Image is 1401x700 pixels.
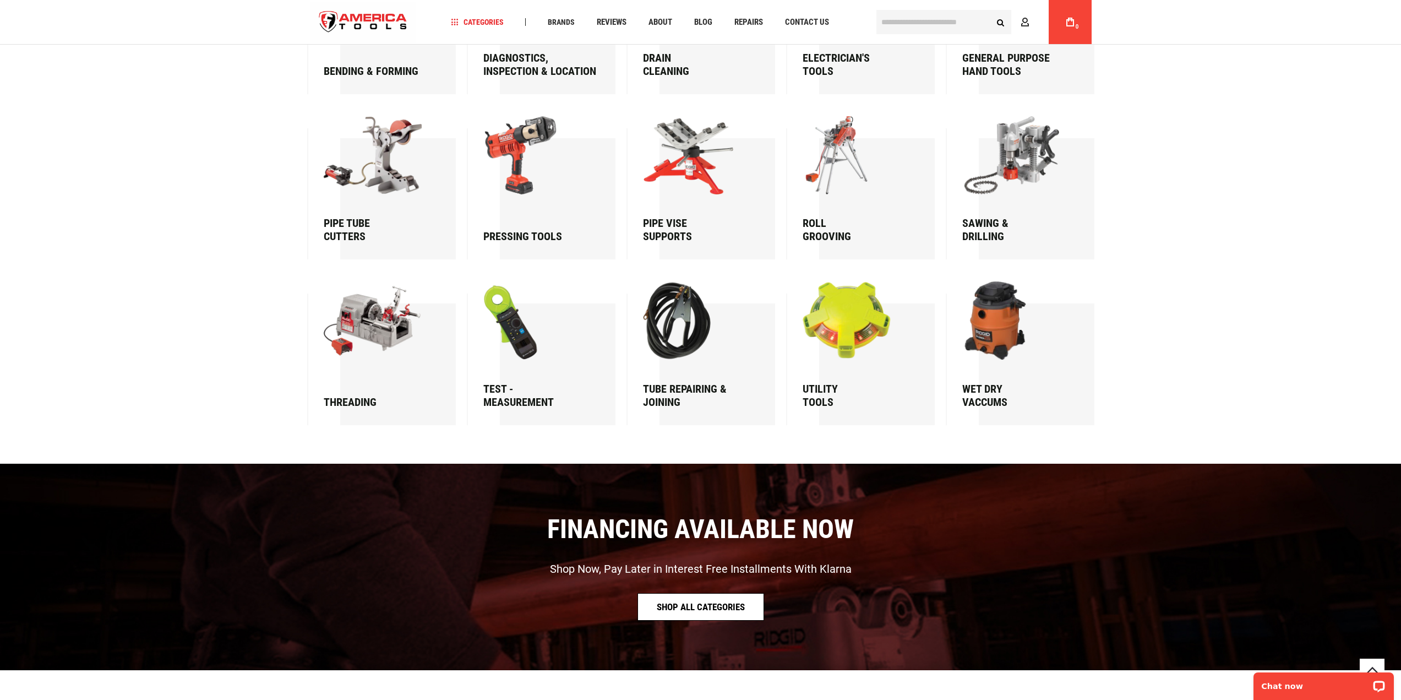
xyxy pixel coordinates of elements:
[643,51,749,78] div: Drain Cleaning
[962,382,1068,409] div: Wet Dry Vaccums
[451,18,504,26] span: Categories
[1246,665,1401,700] iframe: LiveChat chat widget
[803,116,908,243] a: RollGrooving
[990,12,1011,32] button: Search
[962,116,1068,243] a: Sawing &Drilling
[592,15,631,30] a: Reviews
[483,382,589,409] div: Test - Measurement
[637,593,764,621] a: Shop All Categories
[803,382,908,409] div: Utility Tools
[446,15,509,30] a: Categories
[483,230,589,243] div: Pressing Tools
[324,116,429,243] a: Pipe TubeCutters
[310,2,417,43] img: America Tools
[324,216,429,243] div: Pipe Tube Cutters
[644,15,677,30] a: About
[1076,24,1079,30] span: 0
[324,64,429,78] div: Bending & forming
[780,15,834,30] a: Contact Us
[310,2,417,43] a: store logo
[643,382,749,409] div: Tube Repairing & Joining
[483,281,589,409] a: Test -Measurement
[643,116,749,243] a: Pipe ViseSupports
[550,561,852,577] div: Shop Now, Pay Later in Interest Free Installments With Klarna
[962,51,1068,78] div: General Purpose Hand Tools
[803,51,908,78] div: Electrician's Tools
[543,15,580,30] a: Brands
[643,216,749,243] div: Pipe Vise Supports
[648,18,672,26] span: About
[324,395,429,409] div: Threading
[729,15,768,30] a: Repairs
[324,281,429,409] a: Threading
[643,281,749,409] a: Tube Repairing &Joining
[734,18,763,26] span: Repairs
[483,116,589,243] a: Pressing Tools
[962,281,1068,409] a: Wet DryVaccums
[548,18,575,26] span: Brands
[785,18,829,26] span: Contact Us
[307,513,1094,545] div: Financing Available Now
[803,281,908,409] a: UtilityTools
[597,18,626,26] span: Reviews
[694,18,712,26] span: Blog
[962,216,1068,243] div: Sawing & Drilling
[689,15,717,30] a: Blog
[803,216,908,243] div: Roll Grooving
[483,51,598,78] div: Diagnostics, Inspection & Location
